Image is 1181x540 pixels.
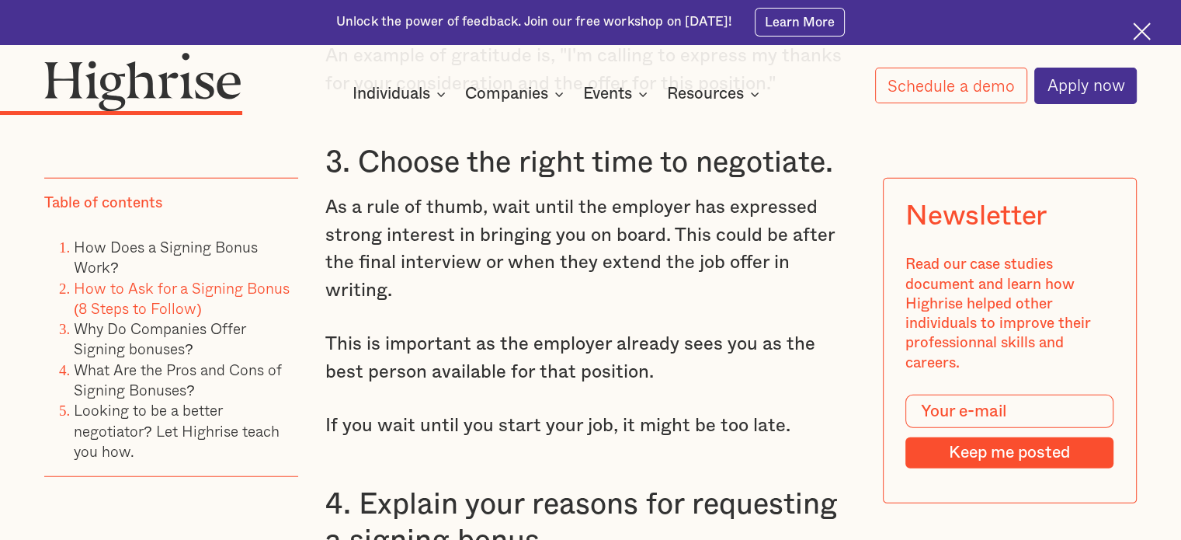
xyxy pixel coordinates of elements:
a: What Are the Pros and Cons of Signing Bonuses? [74,357,282,400]
p: As a rule of thumb, wait until the employer has expressed strong interest in bringing you on boar... [325,194,856,305]
a: Looking to be a better negotiator? Let Highrise teach you how. [74,399,280,462]
input: Keep me posted [906,437,1114,468]
a: How to Ask for a Signing Bonus (8 Steps to Follow) [74,276,290,319]
a: Schedule a demo [875,68,1027,103]
div: Resources [667,85,744,103]
a: Why Do Companies Offer Signing bonuses? [74,316,245,359]
div: Events [583,85,632,103]
div: Companies [465,85,568,103]
div: Table of contents [44,193,162,212]
h3: 3. Choose the right time to negotiate. [325,145,856,182]
div: Individuals [353,85,450,103]
div: Events [583,85,652,103]
a: How Does a Signing Bonus Work? [74,235,258,277]
img: Cross icon [1133,23,1151,40]
div: Companies [465,85,548,103]
p: This is important as the employer already sees you as the best person available for that position. [325,331,856,386]
a: Apply now [1034,68,1137,104]
a: Learn More [755,8,846,36]
div: Individuals [353,85,430,103]
form: Modal Form [906,395,1114,469]
div: Read our case studies document and learn how Highrise helped other individuals to improve their p... [906,255,1114,373]
div: Resources [667,85,764,103]
div: Unlock the power of feedback. Join our free workshop on [DATE]! [336,13,732,31]
img: Highrise logo [44,52,241,112]
p: If you wait until you start your job, it might be too late. [325,413,856,441]
div: Newsletter [906,200,1047,232]
input: Your e-mail [906,395,1114,428]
